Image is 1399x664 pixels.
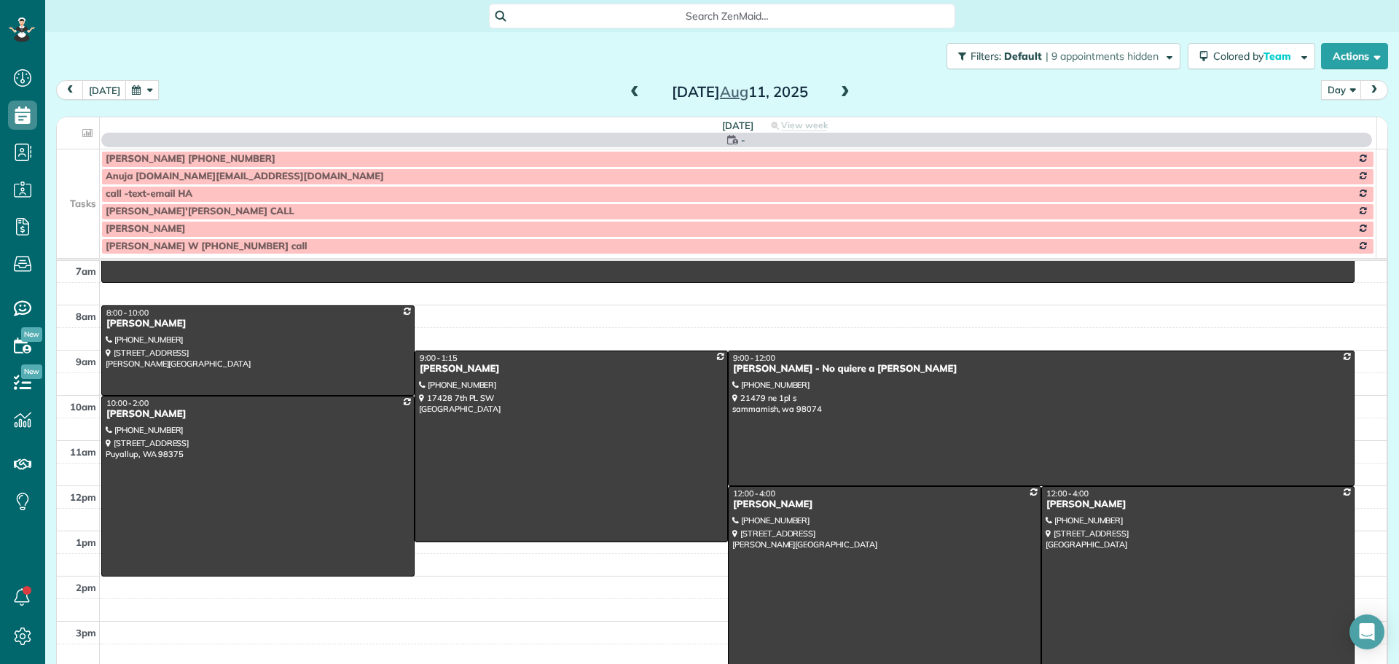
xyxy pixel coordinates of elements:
div: [PERSON_NAME] [419,363,724,375]
span: 8:00 - 10:00 [106,308,149,318]
span: 12:00 - 4:00 [733,488,775,499]
span: 12pm [70,491,96,503]
span: New [21,364,42,379]
span: 9:00 - 12:00 [733,353,775,363]
span: 9:00 - 1:15 [420,353,458,363]
span: New [21,327,42,342]
span: Colored by [1213,50,1296,63]
span: 11am [70,446,96,458]
a: Filters: Default | 9 appointments hidden [939,43,1180,69]
h2: [DATE] 11, 2025 [648,84,831,100]
span: 10:00 - 2:00 [106,398,149,408]
span: 8am [76,310,96,322]
div: [PERSON_NAME] - No quiere a [PERSON_NAME] [732,363,1350,375]
span: Aug [720,82,748,101]
button: Filters: Default | 9 appointments hidden [947,43,1180,69]
span: [PERSON_NAME] [106,223,185,235]
div: Open Intercom Messenger [1349,614,1384,649]
div: [PERSON_NAME] [732,499,1037,511]
div: [PERSON_NAME] [1046,499,1350,511]
button: next [1360,80,1388,100]
span: - [741,133,745,147]
span: Filters: [971,50,1001,63]
span: | 9 appointments hidden [1046,50,1159,63]
span: [DATE] [722,120,753,131]
div: [PERSON_NAME] [106,318,410,330]
span: 3pm [76,627,96,638]
button: Colored byTeam [1188,43,1315,69]
span: 2pm [76,582,96,593]
span: 1pm [76,536,96,548]
span: 12:00 - 4:00 [1046,488,1089,499]
span: Anuja [DOMAIN_NAME][EMAIL_ADDRESS][DOMAIN_NAME] [106,171,384,182]
button: Actions [1321,43,1388,69]
button: [DATE] [82,80,127,100]
button: Day [1321,80,1362,100]
div: [PERSON_NAME] [106,408,410,421]
span: Default [1004,50,1043,63]
span: [PERSON_NAME] W [PHONE_NUMBER] call [106,241,307,252]
span: 9am [76,356,96,367]
span: Team [1263,50,1293,63]
span: [PERSON_NAME] [PHONE_NUMBER] [106,153,275,165]
span: 7am [76,265,96,277]
span: [PERSON_NAME]'[PERSON_NAME] CALL [106,206,294,217]
span: call -text-email HA [106,188,192,200]
span: 10am [70,401,96,413]
button: prev [56,80,84,100]
span: View week [781,120,828,131]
